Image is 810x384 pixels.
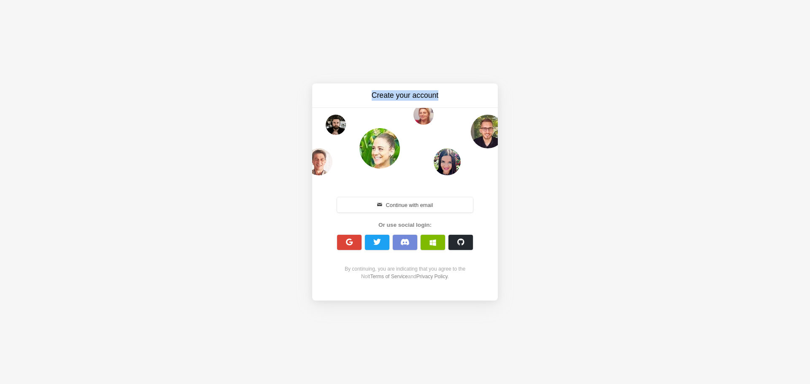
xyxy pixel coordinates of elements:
[332,265,478,280] div: By continuing, you are indicating that you agree to the Nolt and .
[370,274,408,279] a: Terms of Service
[334,90,476,101] h3: Create your account
[337,197,473,212] button: Continue with email
[332,221,478,229] div: Or use social login:
[416,274,448,279] a: Privacy Policy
